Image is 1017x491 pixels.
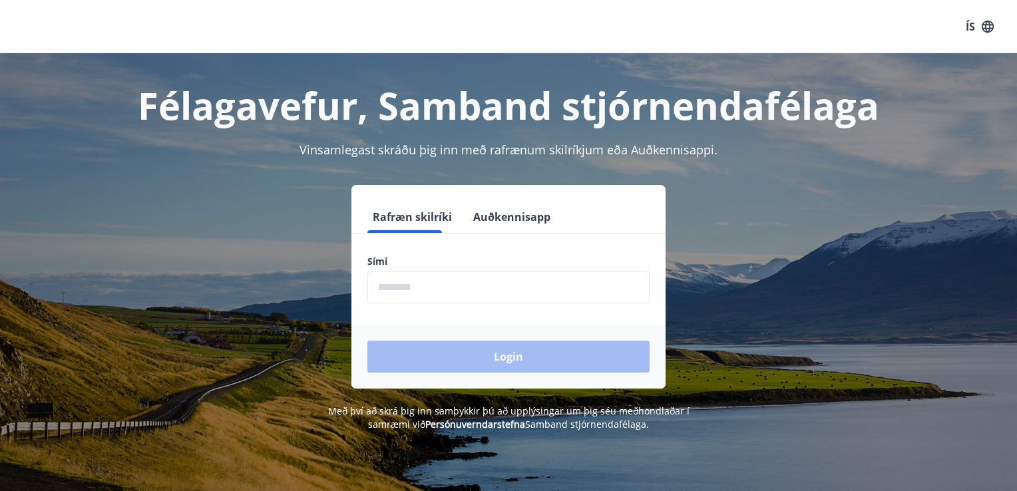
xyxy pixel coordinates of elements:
[468,201,556,233] button: Auðkennisapp
[367,255,650,268] label: Sími
[328,405,690,430] span: Með því að skrá þig inn samþykkir þú að upplýsingar um þig séu meðhöndlaðar í samræmi við Samband...
[958,15,1001,39] button: ÍS
[425,418,525,430] a: Persónuverndarstefna
[45,80,972,130] h1: Félagavefur, Samband stjórnendafélaga
[367,201,457,233] button: Rafræn skilríki
[300,142,717,158] span: Vinsamlegast skráðu þig inn með rafrænum skilríkjum eða Auðkennisappi.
